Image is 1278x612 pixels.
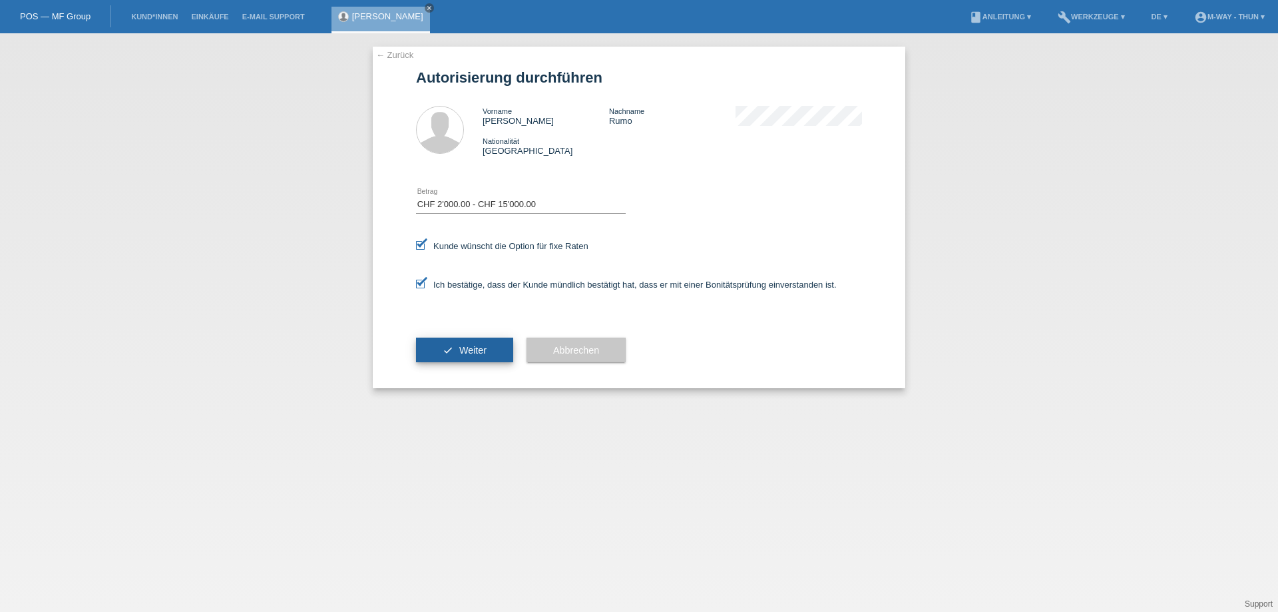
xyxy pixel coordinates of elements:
a: [PERSON_NAME] [352,11,423,21]
i: book [969,11,982,24]
span: Nachname [609,107,644,115]
span: Vorname [483,107,512,115]
a: ← Zurück [376,50,413,60]
label: Ich bestätige, dass der Kunde mündlich bestätigt hat, dass er mit einer Bonitätsprüfung einversta... [416,280,837,290]
a: POS — MF Group [20,11,91,21]
span: Nationalität [483,137,519,145]
a: Einkäufe [184,13,235,21]
a: Support [1245,599,1273,609]
div: Rumo [609,106,736,126]
button: Abbrechen [527,338,626,363]
i: close [426,5,433,11]
a: buildWerkzeuge ▾ [1051,13,1132,21]
a: DE ▾ [1145,13,1174,21]
a: E-Mail Support [236,13,312,21]
a: Kund*innen [124,13,184,21]
span: Weiter [459,345,487,356]
div: [GEOGRAPHIC_DATA] [483,136,609,156]
i: check [443,345,453,356]
i: build [1058,11,1071,24]
h1: Autorisierung durchführen [416,69,862,86]
i: account_circle [1194,11,1207,24]
a: close [425,3,434,13]
button: check Weiter [416,338,513,363]
span: Abbrechen [553,345,599,356]
label: Kunde wünscht die Option für fixe Raten [416,241,588,251]
div: [PERSON_NAME] [483,106,609,126]
a: bookAnleitung ▾ [962,13,1038,21]
a: account_circlem-way - Thun ▾ [1187,13,1271,21]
